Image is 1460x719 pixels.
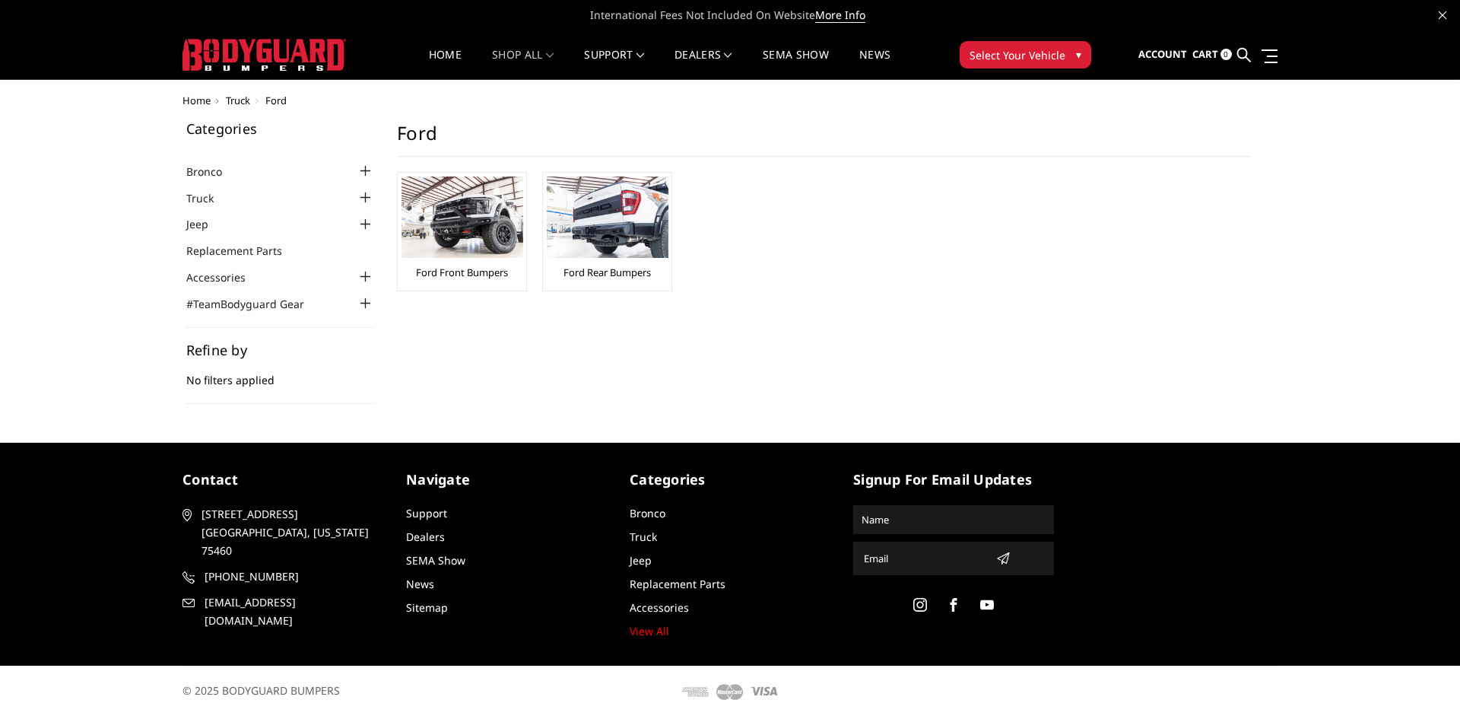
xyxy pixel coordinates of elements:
[1138,47,1187,61] span: Account
[397,122,1252,157] h1: Ford
[492,49,554,79] a: shop all
[186,343,375,357] h5: Refine by
[763,49,829,79] a: SEMA Show
[186,269,265,285] a: Accessories
[630,624,669,638] a: View All
[406,553,465,568] a: SEMA Show
[186,216,227,232] a: Jeep
[1076,46,1081,62] span: ▾
[1138,34,1187,75] a: Account
[182,683,340,698] span: © 2025 BODYGUARD BUMPERS
[429,49,462,79] a: Home
[186,164,241,180] a: Bronco
[406,530,445,544] a: Dealers
[406,469,607,490] h5: Navigate
[226,94,250,107] a: Truck
[1220,49,1232,60] span: 0
[182,593,383,630] a: [EMAIL_ADDRESS][DOMAIN_NAME]
[416,266,508,279] a: Ford Front Bumpers
[815,8,865,23] a: More Info
[1192,47,1218,61] span: Cart
[186,190,233,206] a: Truck
[182,94,211,107] a: Home
[960,41,1091,68] button: Select Your Vehicle
[182,568,383,586] a: [PHONE_NUMBER]
[182,469,383,490] h5: contact
[853,469,1054,490] h5: signup for email updates
[406,506,447,520] a: Support
[630,530,657,544] a: Truck
[406,600,448,615] a: Sitemap
[406,577,434,591] a: News
[265,94,287,107] span: Ford
[630,469,830,490] h5: Categories
[630,506,665,520] a: Bronco
[563,266,651,279] a: Ford Rear Bumpers
[630,577,725,591] a: Replacement Parts
[1192,34,1232,75] a: Cart 0
[186,343,375,404] div: No filters applied
[186,243,301,259] a: Replacement Parts
[630,553,652,568] a: Jeep
[202,505,378,560] span: [STREET_ADDRESS] [GEOGRAPHIC_DATA], [US_STATE] 75460
[970,47,1065,63] span: Select Your Vehicle
[205,593,381,630] span: [EMAIL_ADDRESS][DOMAIN_NAME]
[858,546,990,571] input: Email
[859,49,890,79] a: News
[855,507,1052,532] input: Name
[186,296,323,312] a: #TeamBodyguard Gear
[205,568,381,586] span: [PHONE_NUMBER]
[630,600,689,615] a: Accessories
[182,39,346,71] img: BODYGUARD BUMPERS
[584,49,644,79] a: Support
[186,122,375,135] h5: Categories
[674,49,732,79] a: Dealers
